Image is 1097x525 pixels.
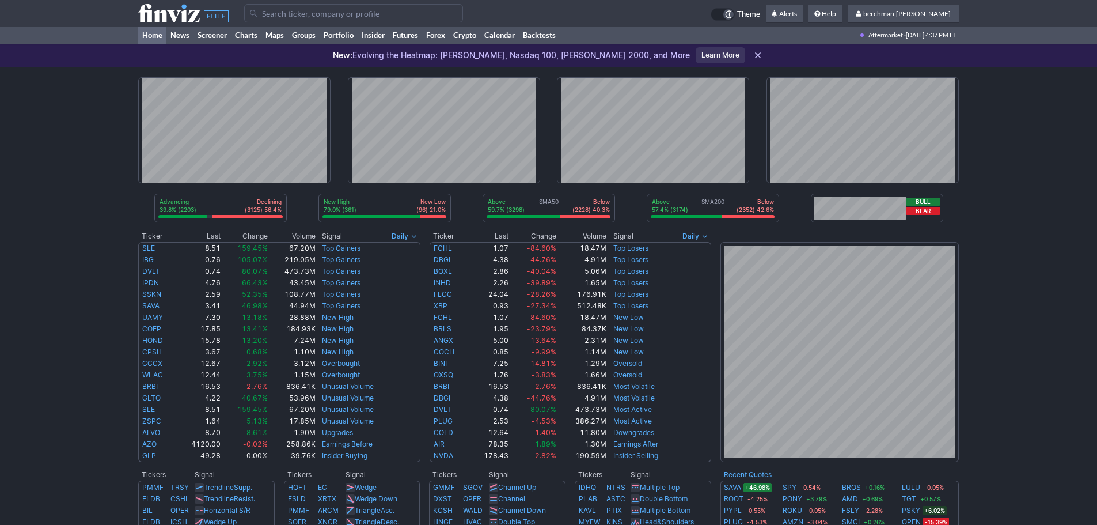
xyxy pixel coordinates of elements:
[268,231,316,242] th: Volume
[268,335,316,346] td: 7.24M
[842,482,861,493] a: BROS
[324,206,356,214] p: 79.0% (361)
[142,255,154,264] a: IBG
[613,440,658,448] a: Earnings After
[557,335,607,346] td: 2.31M
[469,392,509,404] td: 4.38
[527,278,556,287] span: -39.89%
[613,428,654,437] a: Downgrades
[557,277,607,289] td: 1.65M
[469,404,509,416] td: 0.74
[320,27,358,44] a: Portfolio
[237,255,268,264] span: 105.07%
[246,359,268,368] span: 2.92%
[613,371,642,379] a: Oversold
[333,50,690,61] p: Evolving the Heatmap: [PERSON_NAME], Nasdaq 100, [PERSON_NAME] 2000, and More
[322,371,360,379] a: Overbought
[557,231,607,242] th: Volume
[469,381,509,392] td: 16.53
[322,394,374,402] a: Unusual Volume
[193,27,231,44] a: Screener
[842,505,859,516] a: FSLY
[242,336,268,345] span: 13.20%
[176,416,221,427] td: 1.64
[469,231,509,242] th: Last
[640,483,680,492] a: Multiple Top
[434,451,453,460] a: NVDA
[433,506,453,515] a: KCSH
[355,483,377,492] a: Wedge
[204,483,234,492] span: Trendline
[652,198,688,206] p: Above
[613,313,644,322] a: New Low
[640,494,688,503] a: Double Bottom
[204,494,255,503] a: TrendlineResist.
[606,483,625,492] a: NTRS
[651,198,775,215] div: SMA200
[557,312,607,323] td: 18.47M
[142,324,161,333] a: COEP
[498,494,525,503] a: Channel
[652,206,688,214] p: 57.4% (3174)
[527,290,556,299] span: -28.26%
[469,242,509,254] td: 1.07
[237,244,268,252] span: 159.45%
[696,47,745,63] a: Learn More
[557,254,607,266] td: 4.91M
[434,336,453,345] a: ANGX
[246,417,268,425] span: 5.13%
[242,290,268,299] span: 52.35%
[434,348,454,356] a: COCH
[463,506,483,515] a: WALD
[469,346,509,358] td: 0.85
[324,198,356,206] p: New High
[469,323,509,335] td: 1.95
[557,266,607,277] td: 5.06M
[245,198,282,206] p: Declining
[711,8,760,21] a: Theme
[322,336,354,345] a: New High
[322,359,360,368] a: Overbought
[170,483,189,492] a: TRSY
[434,382,449,391] a: BRBI
[613,394,655,402] a: Most Volatile
[902,505,920,516] a: PSKY
[288,494,306,503] a: FSLD
[469,416,509,427] td: 2.53
[268,312,316,323] td: 28.88M
[170,494,187,503] a: CSHI
[488,198,525,206] p: Above
[613,232,633,241] span: Signal
[557,392,607,404] td: 4.91M
[237,405,268,414] span: 159.45%
[766,5,803,23] a: Alerts
[606,494,625,503] a: ASTC
[557,323,607,335] td: 84.37K
[242,394,268,402] span: 40.67%
[204,494,234,503] span: Trendline
[579,483,596,492] a: IDHQ
[176,266,221,277] td: 0.74
[176,392,221,404] td: 4.22
[469,277,509,289] td: 2.26
[430,231,469,242] th: Ticker
[322,313,354,322] a: New High
[557,369,607,381] td: 1.66M
[142,267,160,275] a: DVLT
[142,428,160,437] a: ALVO
[527,359,556,368] span: -14.81%
[204,483,252,492] a: TrendlineSupp.
[469,300,509,312] td: 0.93
[434,394,450,402] a: DBGI
[392,231,408,242] span: Daily
[142,394,161,402] a: GLTO
[527,394,556,402] span: -44.76%
[322,417,374,425] a: Unusual Volume
[322,301,360,310] a: Top Gainers
[557,300,607,312] td: 512.48K
[613,278,648,287] a: Top Losers
[268,404,316,416] td: 67.20M
[355,506,394,515] a: TriangleAsc.
[243,382,268,391] span: -2.76%
[434,359,447,368] a: BINI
